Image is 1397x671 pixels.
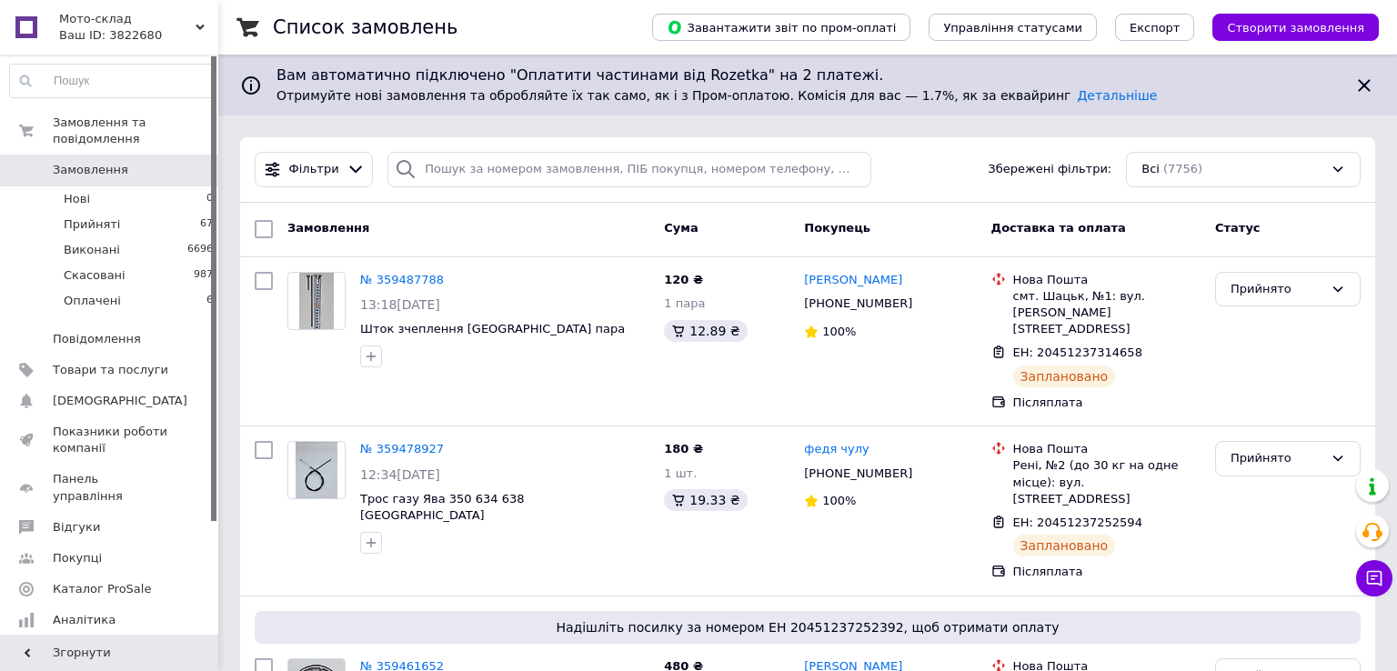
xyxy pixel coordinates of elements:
span: Оплачені [64,293,121,309]
a: Фото товару [287,272,346,330]
div: Заплановано [1013,535,1116,556]
span: 180 ₴ [664,442,703,456]
span: Мото-склад [59,11,196,27]
a: Детальніше [1077,88,1157,103]
span: Аналітика [53,612,116,628]
a: № 359487788 [360,273,444,286]
span: Скасовані [64,267,126,284]
div: Прийнято [1231,449,1323,468]
span: Покупці [53,550,102,566]
span: Повідомлення [53,331,141,347]
span: Замовлення [287,221,369,235]
span: ЕН: 20451237252594 [1013,516,1142,529]
a: Трос газу Ява 350 634 638 [GEOGRAPHIC_DATA] [360,492,524,523]
span: Створити замовлення [1227,21,1364,35]
span: 6 [206,293,213,309]
span: 1 шт. [664,466,697,480]
span: 987 [194,267,213,284]
span: Замовлення [53,162,128,178]
a: Створити замовлення [1194,20,1379,34]
button: Чат з покупцем [1356,560,1392,596]
div: [PHONE_NUMBER] [800,292,916,315]
span: [DEMOGRAPHIC_DATA] [53,393,187,409]
span: Відгуки [53,519,100,536]
button: Управління статусами [929,14,1097,41]
span: 67 [200,216,213,233]
span: Всі [1141,161,1160,178]
div: Післяплата [1013,564,1201,580]
div: Нова Пошта [1013,441,1201,457]
span: Нові [64,191,90,207]
span: Статус [1215,221,1261,235]
img: Фото товару [296,442,338,498]
div: Післяплата [1013,395,1201,411]
div: Нова Пошта [1013,272,1201,288]
span: Експорт [1130,21,1181,35]
img: Фото товару [299,273,334,329]
div: смт. Шацьк, №1: вул. [PERSON_NAME][STREET_ADDRESS] [1013,288,1201,338]
a: [PERSON_NAME] [804,272,902,289]
span: Вам автоматично підключено "Оплатити частинами від Rozetka" на 2 платежі. [276,65,1339,86]
span: 13:18[DATE] [360,297,440,312]
span: Виконані [64,242,120,258]
span: (7756) [1163,162,1202,175]
div: Ваш ID: 3822680 [59,27,218,44]
input: Пошук [10,65,214,97]
span: Покупець [804,221,870,235]
span: 1 пара [664,296,705,310]
span: 6696 [187,242,213,258]
div: Рені, №2 (до 30 кг на одне місце): вул. [STREET_ADDRESS] [1013,457,1201,507]
button: Завантажити звіт по пром-оплаті [652,14,910,41]
span: 100% [822,325,856,338]
span: Отримуйте нові замовлення та обробляйте їх так само, як і з Пром-оплатою. Комісія для вас — 1.7%,... [276,88,1157,103]
a: Фото товару [287,441,346,499]
span: Товари та послуги [53,362,168,378]
div: Прийнято [1231,280,1323,299]
span: Каталог ProSale [53,581,151,597]
button: Створити замовлення [1212,14,1379,41]
span: Управління статусами [943,21,1082,35]
div: 12.89 ₴ [664,320,747,342]
span: Доставка та оплата [991,221,1126,235]
div: [PHONE_NUMBER] [800,462,916,486]
span: Збережені фільтри: [988,161,1111,178]
a: Шток зчеплення [GEOGRAPHIC_DATA] пара [360,322,625,335]
div: 19.33 ₴ [664,489,747,511]
span: Прийняті [64,216,120,233]
span: 120 ₴ [664,273,703,286]
span: Панель управління [53,471,168,504]
span: Замовлення та повідомлення [53,115,218,147]
span: Показники роботи компанії [53,424,168,456]
span: Cума [664,221,698,235]
div: Заплановано [1013,366,1116,387]
span: 100% [822,494,856,507]
span: Завантажити звіт по пром-оплаті [667,19,896,35]
button: Експорт [1115,14,1195,41]
a: № 359478927 [360,442,444,456]
span: ЕН: 20451237314658 [1013,346,1142,359]
input: Пошук за номером замовлення, ПІБ покупця, номером телефону, Email, номером накладної [387,152,871,187]
span: 12:34[DATE] [360,467,440,482]
a: федя чулу [804,441,869,458]
h1: Список замовлень [273,16,457,38]
span: 0 [206,191,213,207]
span: Надішліть посилку за номером ЕН 20451237252392, щоб отримати оплату [262,618,1353,636]
span: Фільтри [289,161,339,178]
